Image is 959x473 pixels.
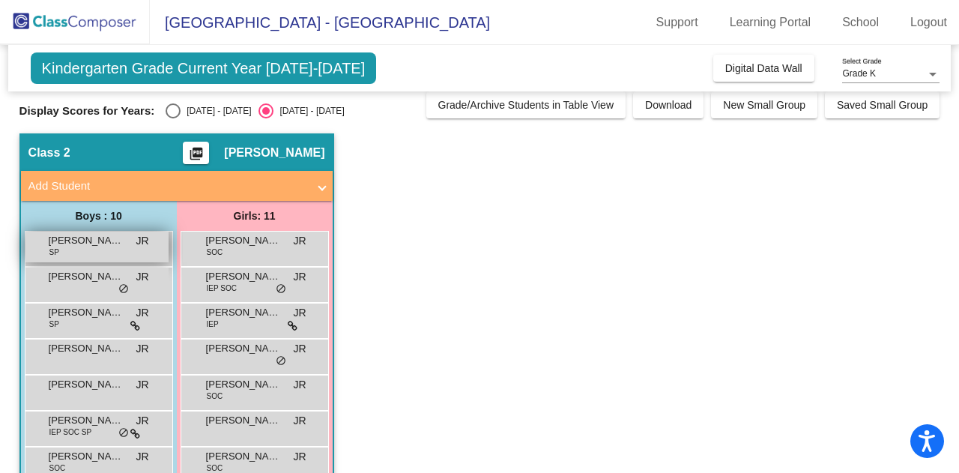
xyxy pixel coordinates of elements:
span: [PERSON_NAME] [49,449,124,464]
div: [DATE] - [DATE] [181,104,251,118]
span: IEP SOC SP [49,427,92,438]
a: School [830,10,891,34]
span: Digital Data Wall [725,62,802,74]
div: [DATE] - [DATE] [273,104,344,118]
span: JR [293,413,306,429]
mat-expansion-panel-header: Add Student [21,171,333,201]
button: Digital Data Wall [713,55,814,82]
span: JR [136,377,148,393]
span: IEP [207,319,219,330]
span: Download [645,99,692,111]
a: Learning Portal [718,10,823,34]
span: JR [136,305,148,321]
span: SP [49,319,59,330]
span: do_not_disturb_alt [276,283,286,295]
mat-radio-group: Select an option [166,103,344,118]
span: JR [293,377,306,393]
span: JR [293,305,306,321]
span: [PERSON_NAME] [49,377,124,392]
span: [PERSON_NAME] [206,269,281,284]
div: Girls: 11 [177,201,333,231]
span: [PERSON_NAME] [206,413,281,428]
span: [GEOGRAPHIC_DATA] - [GEOGRAPHIC_DATA] [150,10,490,34]
button: Print Students Details [183,142,209,164]
span: Grade K [842,68,876,79]
span: JR [136,449,148,465]
span: Display Scores for Years: [19,104,155,118]
a: Logout [898,10,959,34]
span: Class 2 [28,145,70,160]
span: JR [136,413,148,429]
a: Support [644,10,710,34]
span: Kindergarten Grade Current Year [DATE]-[DATE] [31,52,377,84]
button: Saved Small Group [825,91,940,118]
mat-icon: picture_as_pdf [187,146,205,167]
span: [PERSON_NAME] [49,413,124,428]
span: [PERSON_NAME] [49,269,124,284]
span: Saved Small Group [837,99,928,111]
span: SOC [207,247,223,258]
span: JR [136,233,148,249]
span: [PERSON_NAME] [206,449,281,464]
span: do_not_disturb_alt [276,355,286,367]
span: [PERSON_NAME] [49,305,124,320]
span: do_not_disturb_alt [118,427,129,439]
span: [PERSON_NAME] [49,233,124,248]
span: JR [293,233,306,249]
mat-panel-title: Add Student [28,178,307,195]
span: [PERSON_NAME] [206,377,281,392]
span: [PERSON_NAME] [224,145,324,160]
span: JR [136,269,148,285]
span: JR [293,341,306,357]
span: do_not_disturb_alt [118,283,129,295]
span: JR [136,341,148,357]
span: [PERSON_NAME] [206,341,281,356]
span: JR [293,449,306,465]
button: Download [633,91,704,118]
span: [PERSON_NAME] [206,305,281,320]
span: New Small Group [723,99,805,111]
span: [PERSON_NAME] [49,341,124,356]
span: SOC [207,391,223,402]
div: Boys : 10 [21,201,177,231]
button: Grade/Archive Students in Table View [426,91,626,118]
span: IEP SOC [207,283,237,294]
span: Grade/Archive Students in Table View [438,99,614,111]
span: SP [49,247,59,258]
button: New Small Group [711,91,817,118]
span: JR [293,269,306,285]
span: [PERSON_NAME] [206,233,281,248]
